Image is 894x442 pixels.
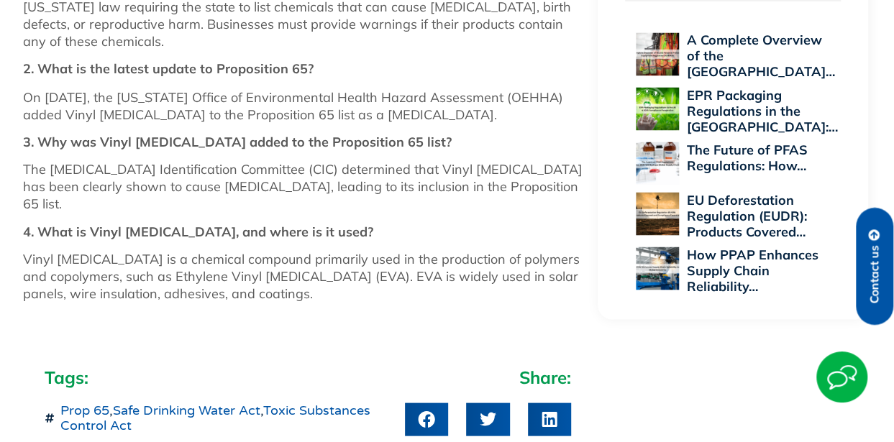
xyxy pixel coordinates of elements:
[636,87,679,130] img: EPR Packaging Regulations in the US: A 2025 Compliance Perspective
[45,366,391,387] h2: Tags:
[113,402,260,418] a: Safe Drinking Water Act
[636,247,679,290] img: How PPAP Enhances Supply Chain Reliability Across Global Industries
[23,250,584,302] p: Vinyl [MEDICAL_DATA] is a chemical compound primarily used in the production of polymers and copo...
[23,60,314,77] strong: 2. What is the latest update to Proposition 65?
[57,402,391,433] span: , ,
[636,142,679,185] img: The Future of PFAS Regulations: How 2025 Will Reshape Global Supply Chains
[405,366,571,387] h2: Share:
[686,141,807,173] a: The Future of PFAS Regulations: How…
[686,191,806,239] a: EU Deforestation Regulation (EUDR): Products Covered…
[466,402,509,436] div: Share on twitter
[686,86,837,134] a: EPR Packaging Regulations in the [GEOGRAPHIC_DATA]:…
[60,402,109,418] a: Prop 65
[856,208,893,325] a: Contact us
[816,351,867,402] img: Start Chat
[23,133,452,149] strong: 3. Why was Vinyl [MEDICAL_DATA] added to the Proposition 65 list?
[23,160,584,212] p: The [MEDICAL_DATA] Identification Committee (CIC) determined that Vinyl [MEDICAL_DATA] has been c...
[636,32,679,75] img: A Complete Overview of the EU Personal Protective Equipment Regulation 2016/425
[686,246,818,294] a: How PPAP Enhances Supply Chain Reliability…
[60,402,370,433] a: Toxic Substances Control Act
[405,402,448,436] div: Share on facebook
[528,402,571,436] div: Share on linkedin
[636,192,679,235] img: EU Deforestation Regulation (EUDR): Products Covered and Compliance Essentials
[868,245,881,303] span: Contact us
[23,223,373,239] strong: 4. What is Vinyl [MEDICAL_DATA], and where is it used?
[23,88,584,123] p: On [DATE], the [US_STATE] Office of Environmental Health Hazard Assessment (OEHHA) added Vinyl [M...
[686,32,834,80] a: A Complete Overview of the [GEOGRAPHIC_DATA]…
